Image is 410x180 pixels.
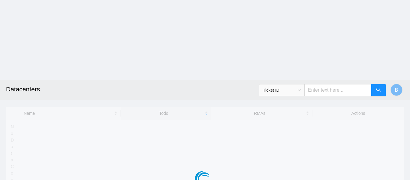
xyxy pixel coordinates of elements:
input: Enter text here... [304,84,372,96]
span: search [376,87,381,93]
span: B [395,86,398,94]
button: search [371,84,386,96]
h2: Datacenters [6,80,285,99]
span: Ticket ID [263,86,301,95]
button: B [390,84,402,96]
